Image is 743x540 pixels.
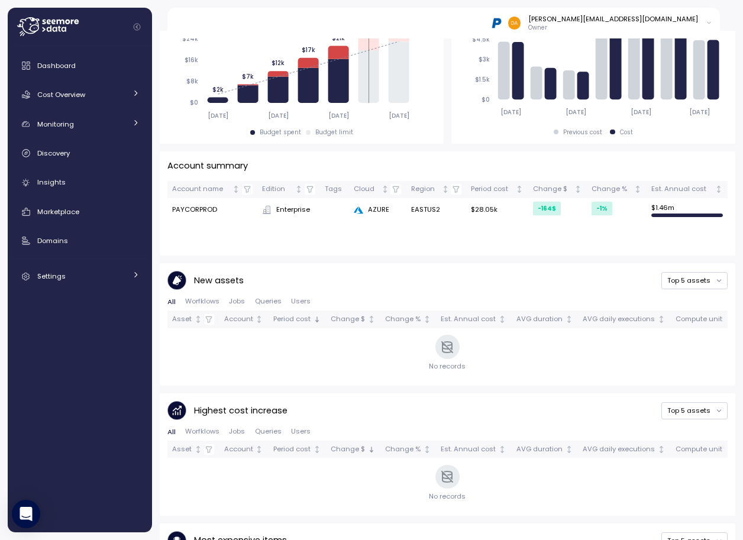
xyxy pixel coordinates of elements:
a: Dashboard [12,54,147,77]
div: Not sorted [657,315,666,324]
th: Change %Not sorted [587,181,647,198]
th: AVG daily executionsNot sorted [578,441,671,458]
button: Top 5 assets [661,402,728,419]
a: Monitoring [12,112,147,136]
th: AVG durationNot sorted [511,311,577,328]
p: New assets [194,274,244,287]
div: Change $ [331,314,366,325]
span: Worfklows [185,298,219,305]
div: Not sorted [295,185,303,193]
span: Users [291,298,311,305]
a: Cost Overview [12,83,147,106]
div: Budget spent [260,128,301,137]
span: Settings [37,271,66,281]
span: Worfklows [185,428,219,435]
div: Cost [620,128,633,137]
span: Users [291,428,311,435]
div: Budget limit [315,128,353,137]
div: Change $ [533,184,572,195]
td: PAYCORPROD [167,198,257,222]
td: $28.05k [466,198,528,222]
div: Period cost [273,314,311,325]
div: Not sorted [423,315,431,324]
span: Dashboard [37,61,76,70]
p: Account summary [167,159,248,173]
div: Sorted descending [367,445,376,454]
div: Account name [172,184,230,195]
a: Marketplace [12,200,147,224]
div: Not sorted [194,315,202,324]
div: Cloud [354,184,379,195]
div: Not sorted [574,185,582,193]
button: Collapse navigation [130,22,144,31]
div: Account [224,314,254,325]
tspan: $2k [212,85,223,93]
tspan: $7k [242,72,254,80]
th: Change $Not sorted [528,181,587,198]
span: Queries [255,298,282,305]
a: Insights [12,171,147,195]
th: EditionNot sorted [257,181,320,198]
div: Not sorted [515,185,524,193]
div: Not sorted [565,315,573,324]
tspan: $12k [272,59,285,67]
td: $ 1.46m [647,198,728,222]
th: Period costNot sorted [269,441,326,458]
th: Change $Not sorted [326,311,380,328]
span: Jobs [229,428,245,435]
div: -164 $ [533,202,561,215]
div: Change % [385,314,421,325]
a: Settings [12,264,147,288]
tspan: $4.5k [472,35,490,43]
th: Est. Annual costNot sorted [647,181,728,198]
tspan: $24k [182,35,198,43]
div: Not sorted [441,185,450,193]
th: AccountNot sorted [219,311,269,328]
tspan: [DATE] [500,108,521,116]
div: Not sorted [565,445,573,454]
a: Discovery [12,141,147,165]
div: Not sorted [715,185,723,193]
div: Account [224,444,254,455]
tspan: [DATE] [566,108,587,116]
div: Open Intercom Messenger [12,500,40,528]
p: Highest cost increase [194,404,287,418]
tspan: $21k [332,34,345,41]
div: Change % [592,184,632,195]
th: Est. Annual costNot sorted [436,441,512,458]
div: AZURE [354,205,401,215]
div: Est. Annual cost [441,444,496,455]
span: Domains [37,236,68,245]
span: Cost Overview [37,90,85,99]
span: Jobs [229,298,245,305]
span: Discovery [37,148,70,158]
tspan: $8k [186,77,198,85]
div: [PERSON_NAME][EMAIL_ADDRESS][DOMAIN_NAME] [528,14,698,24]
div: Change $ [331,444,366,455]
div: Tags [325,184,344,195]
th: AssetNot sorted [167,311,219,328]
span: Marketplace [37,207,79,216]
th: Change %Not sorted [380,311,436,328]
div: Est. Annual cost [651,184,713,195]
div: Sorted descending [313,315,321,324]
tspan: $0 [482,96,490,104]
th: Account nameNot sorted [167,181,257,198]
span: Enterprise [276,205,310,215]
div: Not sorted [657,445,666,454]
div: Not sorted [498,445,506,454]
div: Not sorted [255,445,263,454]
div: AVG duration [516,444,563,455]
div: Not sorted [313,445,321,454]
th: Est. Annual costNot sorted [436,311,512,328]
div: Not sorted [232,185,240,193]
div: AVG duration [516,314,563,325]
div: -1 % [592,202,612,215]
div: Compute unit [676,314,723,325]
th: Period costNot sorted [466,181,528,198]
tspan: $17k [301,46,315,54]
div: AVG daily executions [583,314,656,325]
tspan: [DATE] [268,112,289,119]
tspan: [DATE] [328,112,349,119]
th: Change %Not sorted [380,441,436,458]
